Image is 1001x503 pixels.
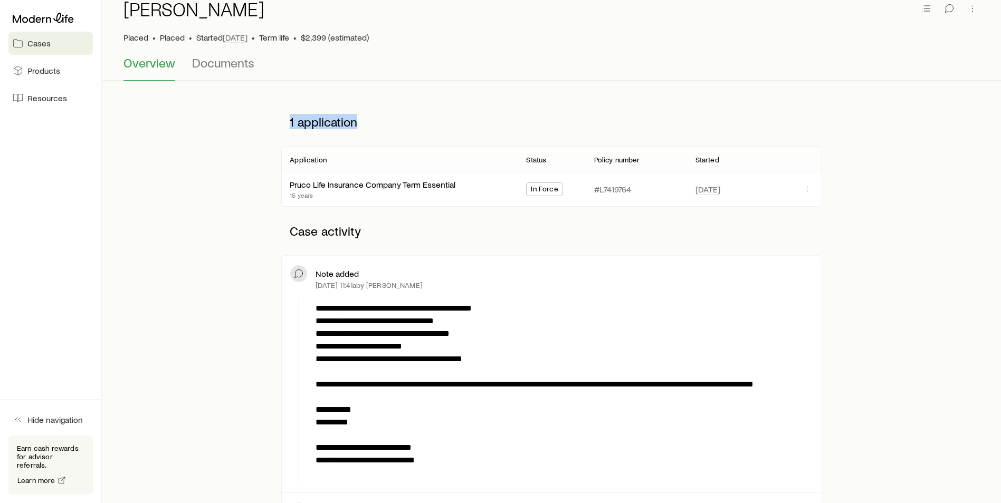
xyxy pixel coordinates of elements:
[8,59,93,82] a: Products
[281,106,822,138] p: 1 application
[27,414,83,425] span: Hide navigation
[17,477,55,484] span: Learn more
[8,32,93,55] a: Cases
[8,86,93,110] a: Resources
[594,184,631,195] p: #L7419764
[123,55,980,81] div: Case details tabs
[301,32,369,43] span: $2,399 (estimated)
[196,32,247,43] p: Started
[290,179,455,190] div: Pruco Life Insurance Company Term Essential
[160,32,185,43] span: Placed
[189,32,192,43] span: •
[531,185,558,196] span: In Force
[259,32,289,43] span: Term life
[123,32,148,43] p: Placed
[27,93,67,103] span: Resources
[123,55,175,70] span: Overview
[223,32,247,43] span: [DATE]
[316,281,423,289] p: [DATE] 11:41a by [PERSON_NAME]
[290,156,327,164] p: Application
[316,268,359,279] p: Note added
[8,436,93,495] div: Earn cash rewards for advisor referrals.Learn more
[252,32,255,43] span: •
[27,65,60,76] span: Products
[695,156,719,164] p: Started
[281,215,822,247] p: Case activity
[695,184,720,195] span: [DATE]
[290,191,455,199] p: 15 years
[290,179,455,189] a: Pruco Life Insurance Company Term Essential
[293,32,297,43] span: •
[8,408,93,431] button: Hide navigation
[192,55,254,70] span: Documents
[17,444,84,469] p: Earn cash rewards for advisor referrals.
[594,156,640,164] p: Policy number
[27,38,51,49] span: Cases
[526,156,546,164] p: Status
[152,32,156,43] span: •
